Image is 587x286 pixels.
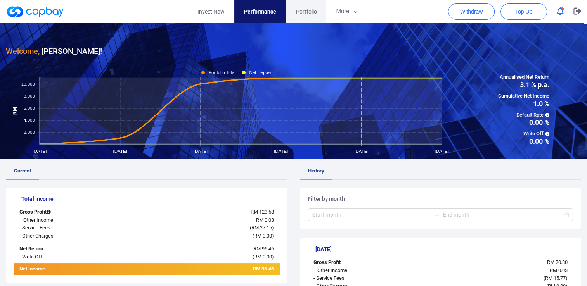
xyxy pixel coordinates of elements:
span: RM 0.00 [254,254,272,260]
span: Cumulative Net Income [498,92,549,100]
span: Performance [244,7,276,16]
h5: Total Income [21,195,280,202]
span: History [308,168,324,174]
tspan: 8,000 [24,93,35,98]
span: RM 27.15 [251,225,272,231]
h3: [PERSON_NAME] ! [6,45,102,57]
tspan: 10,000 [21,81,35,86]
div: + Other Income [308,267,419,275]
span: RM 0.03 [550,267,568,273]
input: End month [443,210,562,219]
tspan: [DATE] [194,149,208,153]
span: Current [14,168,31,174]
span: RM 0.00 [254,233,272,239]
div: - Other Charges [14,232,125,240]
div: ( ) [125,224,280,232]
div: Net Income [14,265,125,275]
div: + Other Income [14,216,125,224]
tspan: 2,000 [24,129,35,134]
h5: Filter by month [308,195,574,202]
button: Top Up [500,3,547,20]
span: RM 96.46 [253,246,274,252]
h5: [DATE] [315,246,574,253]
tspan: [DATE] [274,149,288,153]
span: RM 96.46 [253,266,274,272]
tspan: [DATE] [33,149,47,153]
span: 0.00 % [498,138,549,145]
tspan: [DATE] [355,149,369,153]
span: 0.00 % [498,119,549,126]
div: ( ) [125,253,280,261]
input: Start month [312,210,431,219]
span: RM 70.80 [547,259,568,265]
span: Top Up [515,8,532,16]
div: - Service Fees [308,274,419,283]
div: Net Return [14,245,125,253]
span: RM 123.58 [251,209,274,215]
span: swap-right [434,212,440,218]
span: Write Off [498,130,549,138]
span: Default Rate [498,111,549,119]
span: 1.0 % [498,100,549,107]
div: - Service Fees [14,224,125,232]
span: RM 15.77 [545,275,566,281]
div: Gross Profit [14,208,125,216]
tspan: Net Deposit [249,70,273,75]
tspan: 6,000 [24,105,35,110]
span: to [434,212,440,218]
span: Portfolio [296,7,317,16]
tspan: [DATE] [435,149,449,153]
button: Withdraw [448,3,495,20]
span: RM 0.03 [256,217,274,223]
div: - Write Off [14,253,125,261]
tspan: RM [12,107,18,115]
span: Annualised Net Return [498,73,549,81]
span: 3.1 % p.a. [498,81,549,88]
div: ( ) [418,274,573,283]
div: ( ) [125,232,280,240]
span: Welcome, [6,47,40,56]
tspan: [DATE] [113,149,127,153]
tspan: Portfolio Total [208,70,235,75]
tspan: 4,000 [24,117,35,122]
div: Gross Profit [308,258,419,267]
